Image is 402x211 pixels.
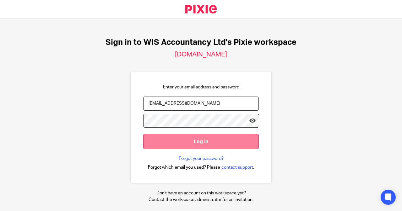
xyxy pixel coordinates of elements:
[106,38,296,47] h1: Sign in to WIS Accountancy Ltd's Pixie workspace
[149,197,253,203] p: Contact the workspace administrator for an invitation.
[148,164,254,171] div: .
[163,84,239,90] p: Enter your email address and password
[143,97,259,111] input: name@example.com
[179,156,224,162] a: Forgot your password?
[143,134,259,149] input: Log in
[149,190,253,196] p: Don't have an account on this workspace yet?
[221,164,253,171] span: contact support
[175,50,227,59] h2: [DOMAIN_NAME]
[148,164,220,171] span: Forgot which email you used? Please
